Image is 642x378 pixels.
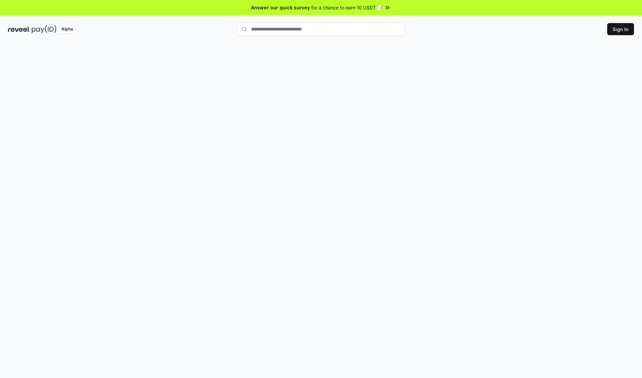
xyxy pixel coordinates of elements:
div: Alpha [58,25,77,33]
img: pay_id [32,25,57,33]
img: reveel_dark [8,25,30,33]
span: for a chance to earn 10 USDT 📝 [311,4,383,11]
span: Answer our quick survey [251,4,310,11]
button: Sign In [607,23,634,35]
